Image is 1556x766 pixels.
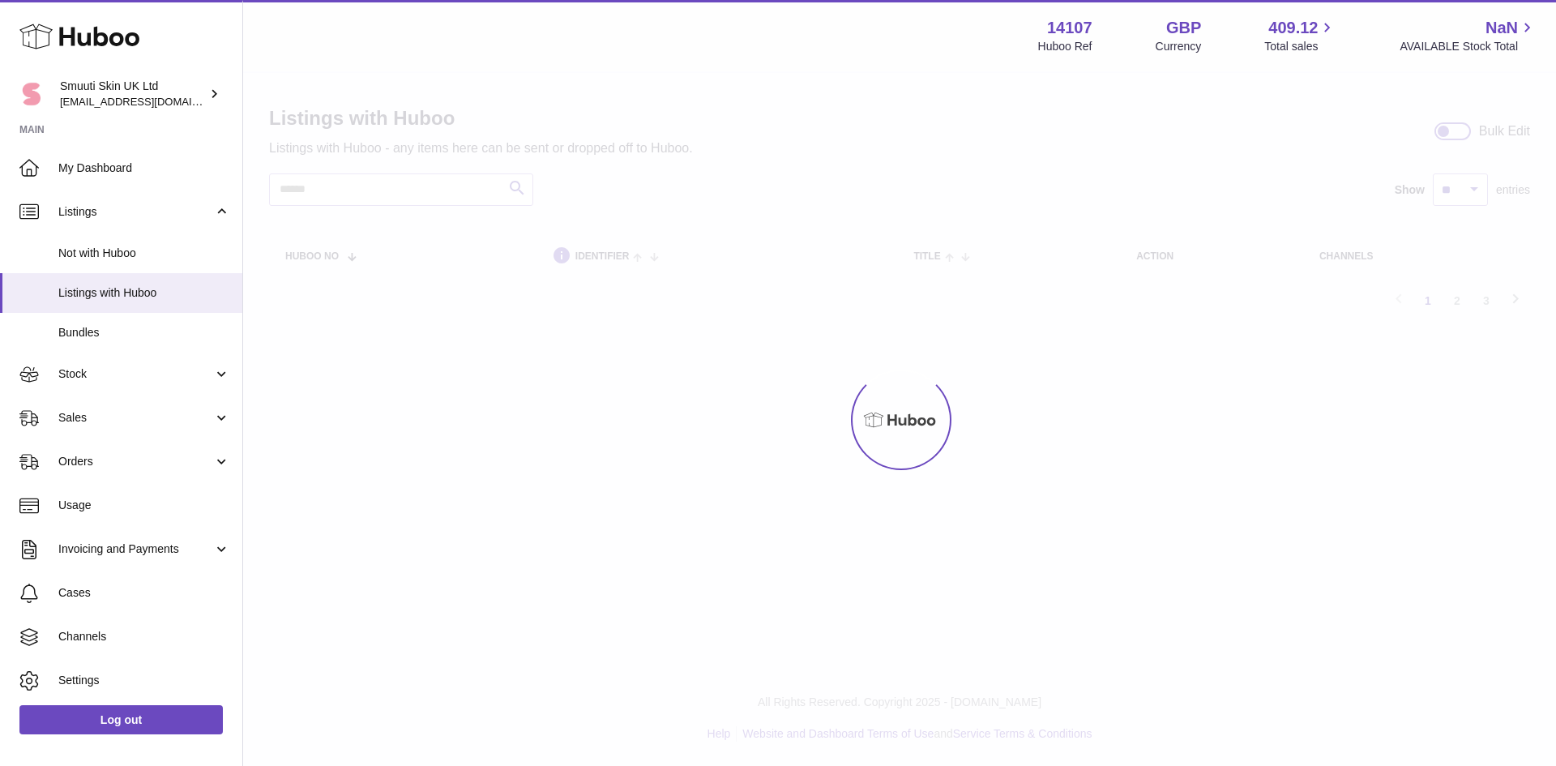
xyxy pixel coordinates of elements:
span: Sales [58,410,213,426]
div: Currency [1156,39,1202,54]
strong: GBP [1166,17,1201,39]
div: Smuuti Skin UK Ltd [60,79,206,109]
span: Not with Huboo [58,246,230,261]
span: AVAILABLE Stock Total [1400,39,1537,54]
span: Bundles [58,325,230,340]
strong: 14107 [1047,17,1092,39]
span: Stock [58,366,213,382]
a: 409.12 Total sales [1264,17,1336,54]
span: Listings [58,204,213,220]
a: NaN AVAILABLE Stock Total [1400,17,1537,54]
span: Total sales [1264,39,1336,54]
span: 409.12 [1268,17,1318,39]
span: Channels [58,629,230,644]
span: Invoicing and Payments [58,541,213,557]
span: Orders [58,454,213,469]
span: Usage [58,498,230,513]
span: My Dashboard [58,160,230,176]
span: Listings with Huboo [58,285,230,301]
span: Settings [58,673,230,688]
a: Log out [19,705,223,734]
span: Cases [58,585,230,601]
img: internalAdmin-14107@internal.huboo.com [19,82,44,106]
div: Huboo Ref [1038,39,1092,54]
span: NaN [1485,17,1518,39]
span: [EMAIL_ADDRESS][DOMAIN_NAME] [60,95,238,108]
